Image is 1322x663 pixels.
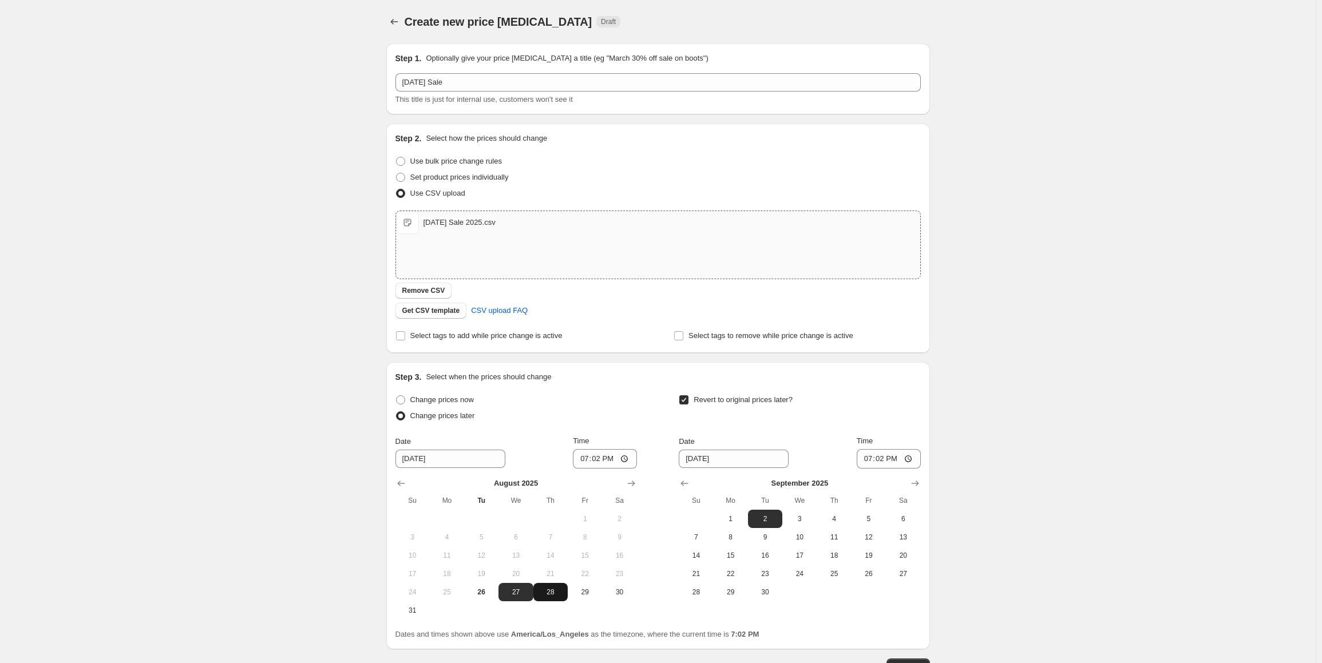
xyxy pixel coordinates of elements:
span: 1 [572,514,597,523]
button: Thursday September 4 2025 [817,510,851,528]
button: Tuesday September 30 2025 [748,583,782,601]
span: 19 [856,551,881,560]
span: Fr [856,496,881,505]
span: Select tags to add while price change is active [410,331,563,340]
button: Sunday August 10 2025 [395,546,430,565]
span: Mo [434,496,460,505]
button: Monday September 22 2025 [714,565,748,583]
span: 26 [856,569,881,578]
button: Thursday August 21 2025 [533,565,568,583]
th: Tuesday [464,491,498,510]
button: Wednesday August 13 2025 [498,546,533,565]
button: Saturday August 30 2025 [602,583,636,601]
span: Create new price [MEDICAL_DATA] [405,15,592,28]
span: 8 [572,533,597,542]
p: Select how the prices should change [426,133,547,144]
span: 26 [469,587,494,597]
button: Monday August 18 2025 [430,565,464,583]
th: Wednesday [498,491,533,510]
h2: Step 2. [395,133,422,144]
span: 30 [753,587,778,597]
button: Saturday August 9 2025 [602,528,636,546]
span: 24 [787,569,812,578]
button: Friday August 8 2025 [568,528,602,546]
button: Saturday September 6 2025 [886,510,920,528]
span: 18 [434,569,460,578]
span: 14 [538,551,563,560]
div: [DATE] Sale 2025.csv [423,217,496,228]
span: Date [395,437,411,446]
button: Get CSV template [395,303,467,319]
span: Th [821,496,846,505]
button: Today Tuesday August 26 2025 [464,583,498,601]
span: Sa [607,496,632,505]
span: 23 [753,569,778,578]
span: Fr [572,496,597,505]
span: 23 [607,569,632,578]
span: Get CSV template [402,306,460,315]
button: Friday August 22 2025 [568,565,602,583]
th: Friday [852,491,886,510]
span: 12 [469,551,494,560]
span: 10 [400,551,425,560]
span: Time [857,436,873,445]
span: 21 [538,569,563,578]
th: Saturday [886,491,920,510]
span: 1 [718,514,743,523]
button: Thursday September 25 2025 [817,565,851,583]
p: Optionally give your price [MEDICAL_DATA] a title (eg "March 30% off sale on boots") [426,53,708,64]
button: Monday August 11 2025 [430,546,464,565]
button: Tuesday August 19 2025 [464,565,498,583]
button: Tuesday September 16 2025 [748,546,782,565]
button: Sunday August 17 2025 [395,565,430,583]
th: Friday [568,491,602,510]
span: Draft [601,17,616,26]
span: 13 [890,533,916,542]
span: 25 [434,587,460,597]
b: America/Los_Angeles [511,630,589,638]
button: Sunday September 21 2025 [679,565,713,583]
span: 30 [607,587,632,597]
button: Show next month, October 2025 [907,475,923,491]
span: 14 [683,551,709,560]
span: 2 [753,514,778,523]
input: 12:00 [573,449,637,469]
span: 21 [683,569,709,578]
button: Monday September 15 2025 [714,546,748,565]
h2: Step 1. [395,53,422,64]
button: Sunday September 14 2025 [679,546,713,565]
span: We [503,496,528,505]
span: 9 [753,533,778,542]
span: 17 [400,569,425,578]
span: 7 [683,533,709,542]
button: Monday September 8 2025 [714,528,748,546]
button: Thursday August 14 2025 [533,546,568,565]
button: Remove CSV [395,283,452,299]
button: Friday August 29 2025 [568,583,602,601]
button: Monday September 29 2025 [714,583,748,601]
span: 7 [538,533,563,542]
button: Wednesday September 10 2025 [782,528,817,546]
span: 15 [718,551,743,560]
span: 29 [572,587,597,597]
button: Thursday August 7 2025 [533,528,568,546]
button: Thursday September 18 2025 [817,546,851,565]
span: 15 [572,551,597,560]
button: Friday September 5 2025 [852,510,886,528]
span: 3 [787,514,812,523]
span: 19 [469,569,494,578]
button: Sunday September 7 2025 [679,528,713,546]
span: 16 [753,551,778,560]
span: 9 [607,533,632,542]
th: Saturday [602,491,636,510]
span: 5 [469,533,494,542]
input: 12:00 [857,449,921,469]
button: Friday September 26 2025 [852,565,886,583]
button: Tuesday September 9 2025 [748,528,782,546]
button: Sunday August 31 2025 [395,601,430,620]
span: Sa [890,496,916,505]
span: 27 [503,587,528,597]
b: 7:02 PM [731,630,759,638]
span: Su [400,496,425,505]
button: Saturday September 20 2025 [886,546,920,565]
